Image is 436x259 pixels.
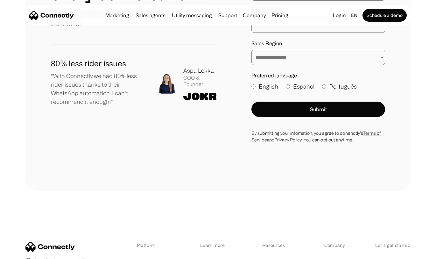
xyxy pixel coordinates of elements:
[29,11,74,20] a: home
[51,58,146,69] h1: 80% less rider issues
[251,82,278,91] label: English
[322,84,326,89] input: Português
[183,66,218,75] div: Aspa Lekka
[322,82,357,91] label: Português
[348,11,361,20] div: en
[251,130,385,143] div: By submitting your infomation, you agree to conenctly’s and . You can opt out anytime.
[137,242,172,248] div: Platform
[251,73,385,79] label: Preferred language
[324,242,347,248] div: Company
[286,82,314,91] label: Español
[262,242,296,248] div: Resources
[286,84,290,89] input: Español
[216,13,240,18] a: Support
[183,75,218,87] div: COO & Founder
[251,40,385,47] label: Sales Region
[243,11,266,20] div: Company
[362,9,407,22] a: Schedule a demo
[375,242,411,248] div: Let’s get started
[330,11,348,20] a: Login
[251,102,385,117] button: Submit
[133,13,168,18] a: Sales agents
[200,242,234,248] div: Learn more
[51,72,146,106] p: "With Connectly we had 80% less rider issues thanks to their WhatsApp automation. I can't recomme...
[103,13,132,18] a: Marketing
[269,13,291,18] a: Pricing
[6,247,38,257] aside: Language selected: English
[13,248,38,257] ul: Language list
[241,11,268,20] div: Company
[351,11,357,20] div: en
[274,137,301,142] a: Privacy Policy
[169,13,214,18] a: Utility messaging
[251,84,256,89] input: English
[251,131,381,142] a: Terms of Service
